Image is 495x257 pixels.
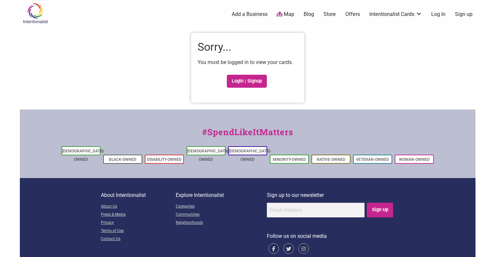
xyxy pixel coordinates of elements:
a: Press & Media [101,211,176,219]
a: Offers [345,11,360,18]
a: Login | Signup [227,75,267,88]
a: Woman-Owned [399,157,430,162]
a: Store [323,11,336,18]
h1: Sorry... [198,39,298,55]
a: Intentionalist Cards [369,11,422,18]
a: [DEMOGRAPHIC_DATA]-Owned [229,149,271,162]
a: Neighborhoods [176,219,267,227]
p: About Intentionalist [101,191,176,199]
input: Sign Up [367,203,393,217]
img: Intentionalist [20,3,51,24]
div: #SpendLikeItMatters [20,126,475,145]
a: Map [277,11,294,18]
a: Contact Us [101,235,176,243]
a: Minority-Owned [273,157,306,162]
a: Communities [176,211,267,219]
p: You must be logged in to view your cards. [198,58,298,67]
p: Sign up to our newsletter [267,191,394,199]
a: Disability-Owned [147,157,182,162]
p: Follow us on social media [267,232,394,240]
a: About Us [101,203,176,211]
a: Blog [304,11,314,18]
a: Native-Owned [317,157,345,162]
a: [DEMOGRAPHIC_DATA]-Owned [187,149,229,162]
a: Categories [176,203,267,211]
a: Veteran-Owned [356,157,389,162]
input: Email Address [267,203,364,217]
a: Sign up [455,11,473,18]
a: Privacy [101,219,176,227]
a: Terms of Use [101,227,176,235]
a: Add a Business [232,11,268,18]
a: [DEMOGRAPHIC_DATA]-Owned [62,149,104,162]
p: . [198,71,298,91]
a: Black-Owned [109,157,136,162]
p: Explore Intentionalist [176,191,267,199]
a: Log In [431,11,446,18]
